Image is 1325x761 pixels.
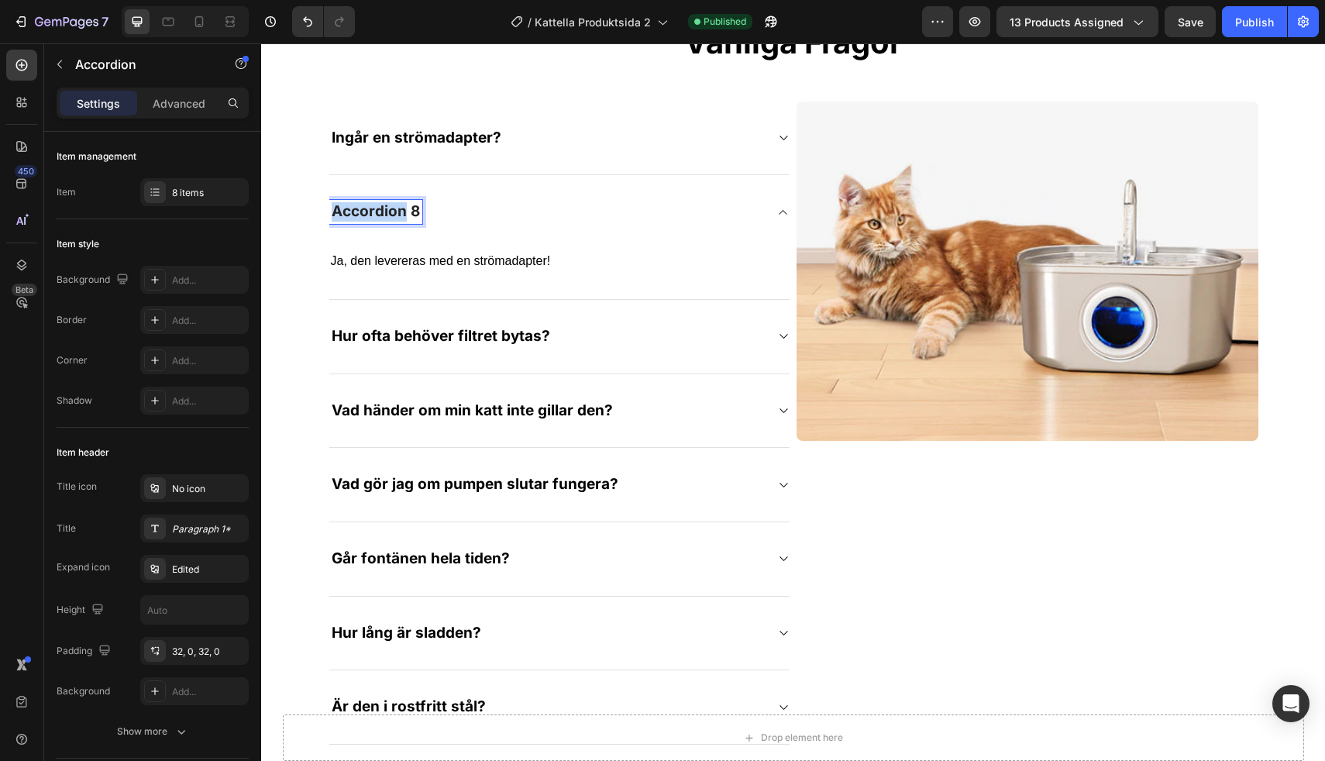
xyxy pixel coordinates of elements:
button: Save [1165,6,1216,37]
button: Publish [1222,6,1287,37]
span: Published [704,15,746,29]
p: Accordion [75,55,207,74]
div: Publish [1235,14,1274,30]
div: Item header [57,446,109,460]
div: Item [57,185,76,199]
div: Rich Text Editor. Editing area: main [68,356,354,380]
button: 13 products assigned [996,6,1158,37]
p: 7 [102,12,108,31]
div: Add... [172,314,245,328]
div: Corner [57,353,88,367]
div: Rich Text Editor. Editing area: main [68,157,161,181]
div: Undo/Redo [292,6,355,37]
input: Auto [141,596,248,624]
button: Show more [57,718,249,746]
div: Border [57,313,87,327]
div: Background [57,684,110,698]
div: Beta [12,284,37,296]
span: Save [1178,15,1203,29]
span: Kattella Produktsida 2 [535,14,651,30]
div: Padding [57,641,114,662]
div: Rich Text Editor. Editing area: main [68,83,243,107]
div: Drop element here [500,688,582,701]
img: gempages_571126119672054656-ed5e0660-a289-4ea3-846a-11224ba3432c.webp [535,58,997,398]
span: 13 products assigned [1010,14,1124,30]
div: Item management [57,150,136,164]
p: Hur lång är sladden? [71,580,220,600]
div: Rich Text Editor. Editing area: main [68,504,251,528]
div: Item style [57,237,99,251]
p: Accordion 8 [71,159,159,178]
p: Hur ofta behöver filtret bytas? [71,284,289,303]
div: Shadow [57,394,92,408]
p: Är den i rostfritt stål? [71,654,225,673]
p: Advanced [153,95,205,112]
div: Background [57,270,132,291]
div: Add... [172,394,245,408]
p: Vad gör jag om pumpen slutar fungera? [71,432,357,451]
div: Expand icon [57,560,110,574]
div: Rich Text Editor. Editing area: main [68,652,227,676]
span: / [528,14,532,30]
p: Ja, den levereras med en strömadapter! [70,207,527,229]
p: Går fontänen hela tiden? [71,506,249,525]
div: No icon [172,482,245,496]
div: Edited [172,563,245,577]
p: Vad händer om min katt inte gillar den? [71,358,352,377]
div: Height [57,600,107,621]
div: Add... [172,354,245,368]
div: Title icon [57,480,97,494]
div: Open Intercom Messenger [1272,685,1310,722]
div: Paragraph 1* [172,522,245,536]
div: Title [57,522,76,535]
div: Add... [172,274,245,288]
div: Show more [117,724,189,739]
div: Rich Text Editor. Editing area: main [68,578,222,602]
button: 7 [6,6,115,37]
div: Add... [172,685,245,699]
iframe: Design area [261,43,1325,761]
div: 32, 0, 32, 0 [172,645,245,659]
p: Settings [77,95,120,112]
div: Rich Text Editor. Editing area: main [68,281,291,305]
p: Ingår en strömadapter? [71,85,240,105]
div: Rich Text Editor. Editing area: main [68,429,360,453]
div: 450 [15,165,37,177]
div: 8 items [172,186,245,200]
